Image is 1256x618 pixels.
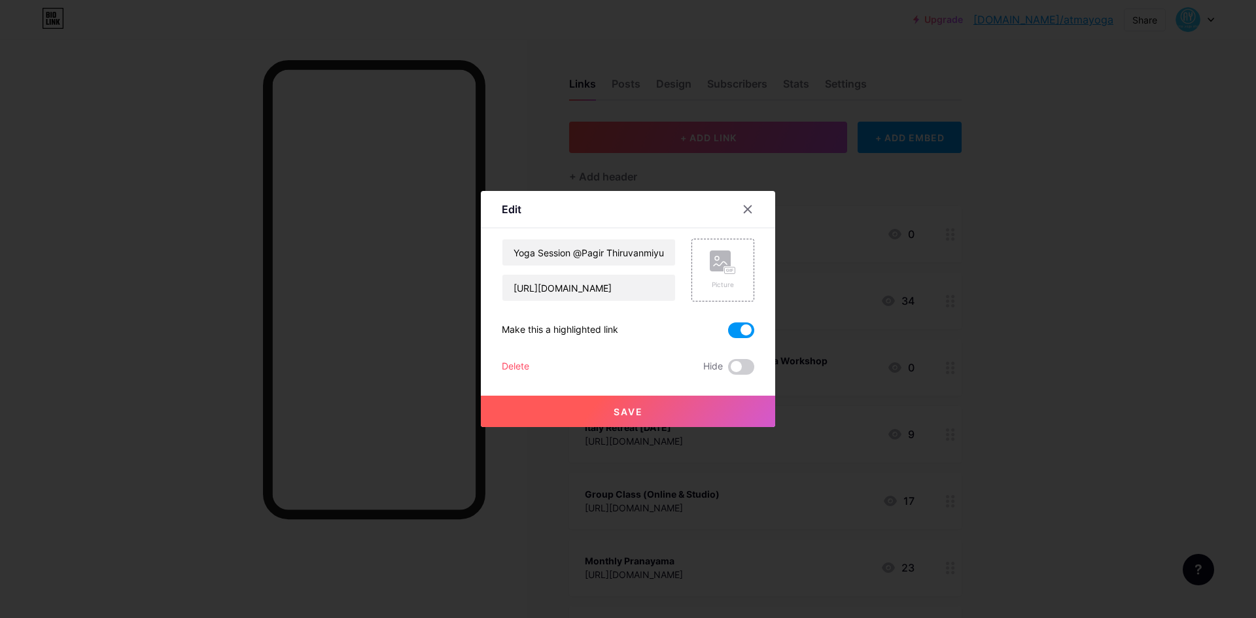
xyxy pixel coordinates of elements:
[614,406,643,417] span: Save
[502,239,675,266] input: Title
[481,396,775,427] button: Save
[502,275,675,301] input: URL
[502,201,521,217] div: Edit
[502,322,618,338] div: Make this a highlighted link
[703,359,723,375] span: Hide
[710,280,736,290] div: Picture
[502,359,529,375] div: Delete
